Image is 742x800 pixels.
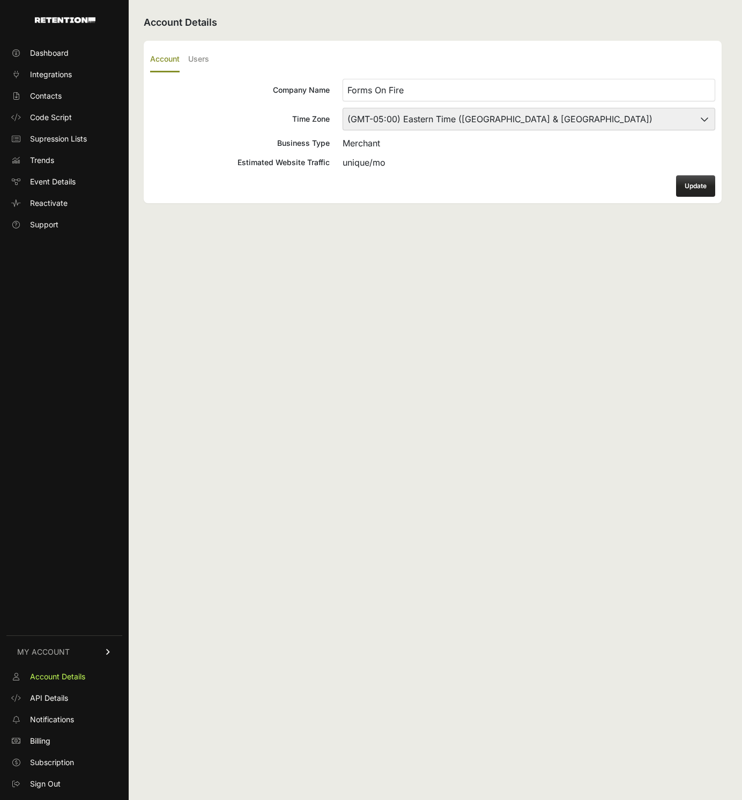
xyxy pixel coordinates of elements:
[144,15,722,30] h2: Account Details
[30,176,76,187] span: Event Details
[6,690,122,707] a: API Details
[150,114,330,124] div: Time Zone
[150,157,330,168] div: Estimated Website Traffic
[30,757,74,768] span: Subscription
[6,66,122,83] a: Integrations
[30,112,72,123] span: Code Script
[6,711,122,728] a: Notifications
[6,109,122,126] a: Code Script
[150,47,180,72] label: Account
[30,219,58,230] span: Support
[30,91,62,101] span: Contacts
[30,155,54,166] span: Trends
[150,138,330,149] div: Business Type
[6,173,122,190] a: Event Details
[6,45,122,62] a: Dashboard
[6,130,122,147] a: Supression Lists
[30,69,72,80] span: Integrations
[17,647,70,657] span: MY ACCOUNT
[6,87,122,105] a: Contacts
[30,198,68,209] span: Reactivate
[6,754,122,771] a: Subscription
[30,779,61,789] span: Sign Out
[343,79,715,101] input: Company Name
[35,17,95,23] img: Retention.com
[30,48,69,58] span: Dashboard
[343,156,715,169] div: unique/mo
[30,134,87,144] span: Supression Lists
[188,47,209,72] label: Users
[30,671,85,682] span: Account Details
[6,216,122,233] a: Support
[30,736,50,746] span: Billing
[676,175,715,197] button: Update
[6,152,122,169] a: Trends
[30,693,68,703] span: API Details
[30,714,74,725] span: Notifications
[6,775,122,792] a: Sign Out
[6,635,122,668] a: MY ACCOUNT
[150,85,330,95] div: Company Name
[6,668,122,685] a: Account Details
[6,732,122,750] a: Billing
[343,137,715,150] div: Merchant
[343,108,715,130] select: Time Zone
[6,195,122,212] a: Reactivate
